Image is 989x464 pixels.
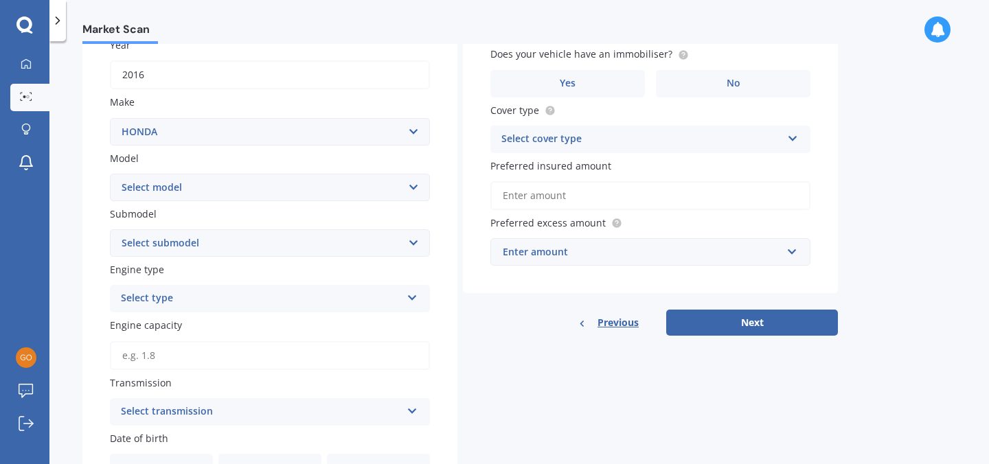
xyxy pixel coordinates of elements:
[110,96,135,109] span: Make
[490,159,611,172] span: Preferred insured amount
[121,290,401,307] div: Select type
[490,216,606,229] span: Preferred excess amount
[503,244,782,259] div: Enter amount
[110,207,157,220] span: Submodel
[490,48,672,61] span: Does your vehicle have an immobiliser?
[121,404,401,420] div: Select transmission
[110,60,430,89] input: YYYY
[110,376,172,389] span: Transmission
[490,181,810,210] input: Enter amount
[598,312,639,333] span: Previous
[110,432,168,445] span: Date of birth
[110,38,130,51] span: Year
[560,78,576,89] span: Yes
[110,341,430,370] input: e.g. 1.8
[16,347,36,368] img: 3a38a595306c0822ead89a6861d7638b
[727,78,740,89] span: No
[501,131,782,148] div: Select cover type
[110,152,139,165] span: Model
[110,263,164,276] span: Engine type
[490,104,539,117] span: Cover type
[110,319,182,332] span: Engine capacity
[82,23,158,41] span: Market Scan
[666,310,838,336] button: Next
